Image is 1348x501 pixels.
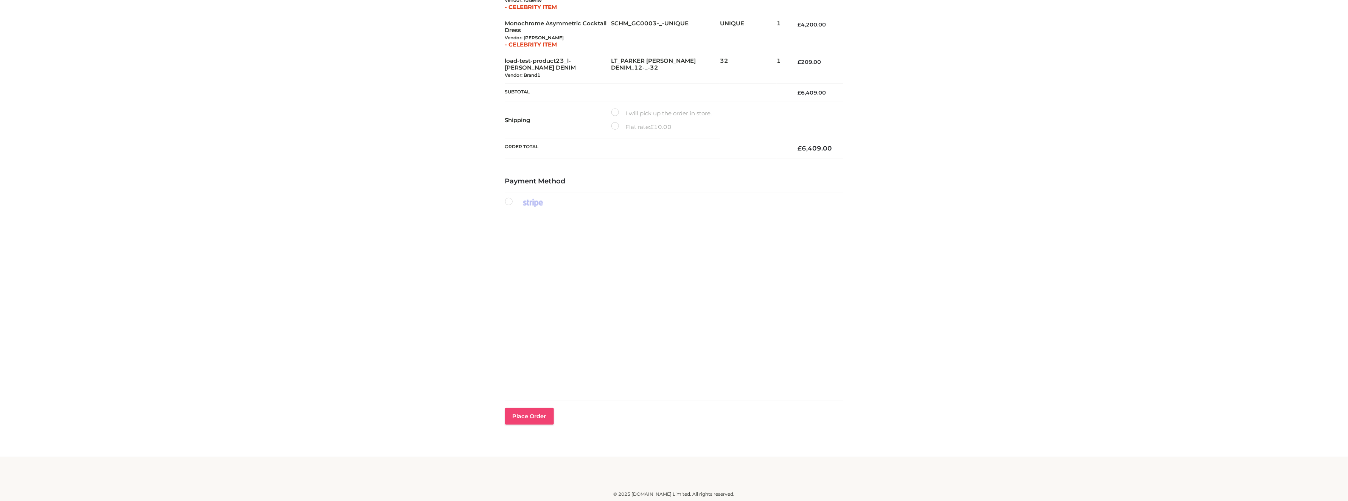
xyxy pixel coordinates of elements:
span: - CELEBRITY ITEM [505,41,557,48]
bdi: 6,409.00 [798,89,826,96]
td: load-test-product23_l-[PERSON_NAME] DENIM [505,53,611,84]
small: Vendor: Brand1 [505,72,541,78]
label: I will pick up the order in store. [611,109,712,118]
span: £ [798,89,801,96]
span: £ [650,123,654,130]
th: Shipping [505,102,611,138]
td: LT_PARKER [PERSON_NAME] DENIM_12-_-32 [611,53,720,84]
th: Order Total [505,138,787,158]
td: SCHM_GC0003-_-UNIQUE [611,16,720,53]
td: 1 [777,53,786,84]
h4: Payment Method [505,177,843,186]
span: - CELEBRITY ITEM [505,3,557,11]
td: Monochrome Asymmetric Cocktail Dress [505,16,611,53]
span: £ [798,59,801,65]
th: Subtotal [505,83,787,102]
div: © 2025 [DOMAIN_NAME] Limited. All rights reserved. [423,490,925,498]
bdi: 6,409.00 [798,144,832,152]
iframe: Secure payment input frame [504,206,842,394]
td: 32 [720,53,777,84]
td: UNIQUE [720,16,777,53]
td: 1 [777,16,786,53]
span: £ [798,144,802,152]
bdi: 4,200.00 [798,21,826,28]
bdi: 209.00 [798,59,821,65]
bdi: 10.00 [650,123,672,130]
small: Vendor: [PERSON_NAME] [505,35,564,40]
span: £ [798,21,801,28]
label: Flat rate: [611,122,672,132]
button: Place order [505,408,554,425]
